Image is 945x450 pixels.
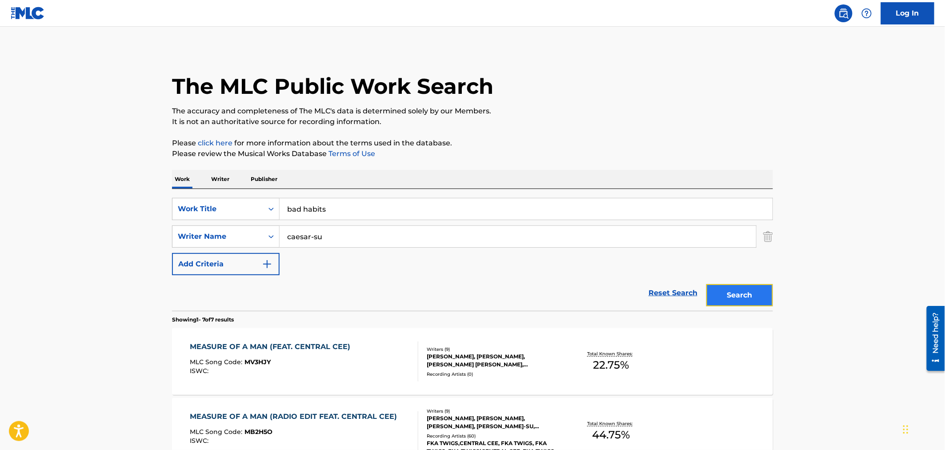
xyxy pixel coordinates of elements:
[763,225,773,248] img: Delete Criterion
[858,4,876,22] div: Help
[920,302,945,374] iframe: Resource Center
[178,204,258,214] div: Work Title
[245,428,273,436] span: MB2H5O
[190,411,402,422] div: MEASURE OF A MAN (RADIO EDIT FEAT. CENTRAL CEE)
[592,427,630,443] span: 44.75 %
[208,170,232,189] p: Writer
[11,7,45,20] img: MLC Logo
[327,149,375,158] a: Terms of Use
[172,73,493,100] h1: The MLC Public Work Search
[190,428,245,436] span: MLC Song Code :
[593,357,629,373] span: 22.75 %
[881,2,934,24] a: Log In
[427,433,561,439] div: Recording Artists ( 60 )
[427,346,561,353] div: Writers ( 9 )
[835,4,853,22] a: Public Search
[587,350,635,357] p: Total Known Shares:
[172,198,773,311] form: Search Form
[172,170,192,189] p: Work
[706,284,773,306] button: Search
[190,367,211,375] span: ISWC :
[644,283,702,303] a: Reset Search
[190,437,211,445] span: ISWC :
[262,259,272,269] img: 9d2ae6d4665cec9f34b9.svg
[587,420,635,427] p: Total Known Shares:
[190,358,245,366] span: MLC Song Code :
[172,138,773,149] p: Please for more information about the terms used in the database.
[245,358,271,366] span: MV3HJY
[172,106,773,117] p: The accuracy and completeness of The MLC's data is determined solely by our Members.
[427,408,561,414] div: Writers ( 9 )
[248,170,280,189] p: Publisher
[172,316,234,324] p: Showing 1 - 7 of 7 results
[198,139,232,147] a: click here
[178,231,258,242] div: Writer Name
[838,8,849,19] img: search
[172,117,773,127] p: It is not an authoritative source for recording information.
[427,414,561,430] div: [PERSON_NAME], [PERSON_NAME], [PERSON_NAME], [PERSON_NAME]-SU, [PERSON_NAME], [PERSON_NAME], [PER...
[903,416,909,443] div: Drag
[172,253,280,275] button: Add Criteria
[172,149,773,159] p: Please review the Musical Works Database
[861,8,872,19] img: help
[190,342,355,352] div: MEASURE OF A MAN (FEAT. CENTRAL CEE)
[427,371,561,378] div: Recording Artists ( 0 )
[172,328,773,395] a: MEASURE OF A MAN (FEAT. CENTRAL CEE)MLC Song Code:MV3HJYISWC:Writers (9)[PERSON_NAME], [PERSON_NA...
[901,407,945,450] iframe: Chat Widget
[427,353,561,369] div: [PERSON_NAME], [PERSON_NAME], [PERSON_NAME] [PERSON_NAME], [PERSON_NAME], [PERSON_NAME], [PERSON_...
